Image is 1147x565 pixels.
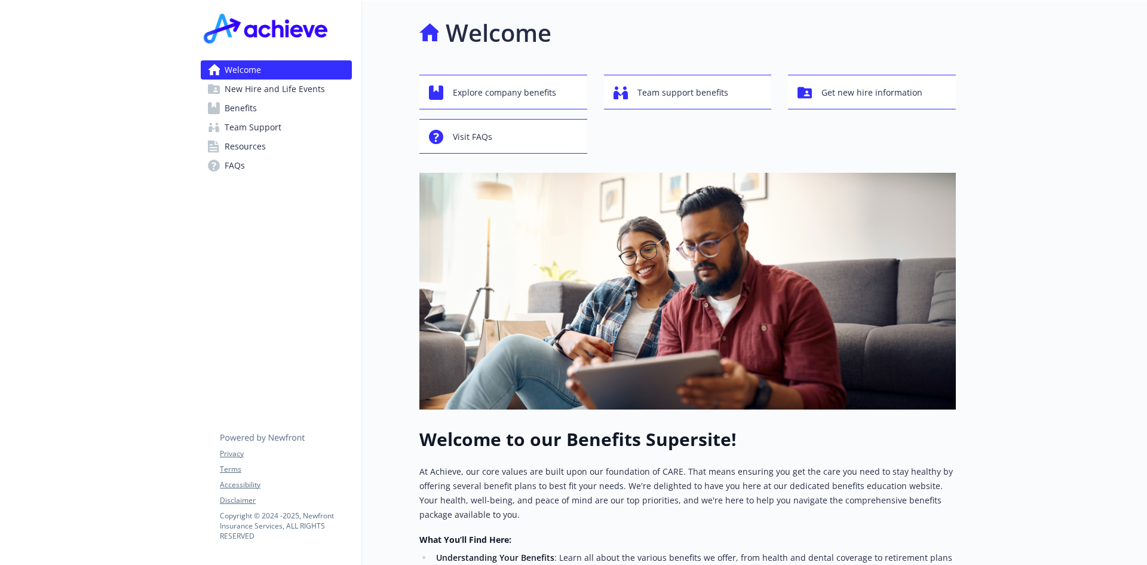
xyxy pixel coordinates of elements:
[201,99,352,118] a: Benefits
[604,75,772,109] button: Team support benefits
[419,429,956,450] h1: Welcome to our Benefits Supersite!
[225,80,325,99] span: New Hire and Life Events
[201,156,352,175] a: FAQs
[201,60,352,80] a: Welcome
[821,81,922,104] span: Get new hire information
[220,480,351,490] a: Accessibility
[225,60,261,80] span: Welcome
[788,75,956,109] button: Get new hire information
[225,156,245,175] span: FAQs
[419,119,587,154] button: Visit FAQs
[201,80,352,99] a: New Hire and Life Events
[225,99,257,118] span: Benefits
[201,137,352,156] a: Resources
[220,464,351,475] a: Terms
[419,465,956,522] p: At Achieve, our core values are built upon our foundation of CARE. That means ensuring you get th...
[419,75,587,109] button: Explore company benefits
[201,118,352,137] a: Team Support
[220,511,351,541] p: Copyright © 2024 - 2025 , Newfront Insurance Services, ALL RIGHTS RESERVED
[419,173,956,410] img: overview page banner
[419,534,511,545] strong: What You’ll Find Here:
[453,81,556,104] span: Explore company benefits
[225,137,266,156] span: Resources
[446,15,551,51] h1: Welcome
[220,448,351,459] a: Privacy
[225,118,281,137] span: Team Support
[436,552,554,563] strong: Understanding Your Benefits
[220,495,351,506] a: Disclaimer
[453,126,492,148] span: Visit FAQs
[637,81,728,104] span: Team support benefits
